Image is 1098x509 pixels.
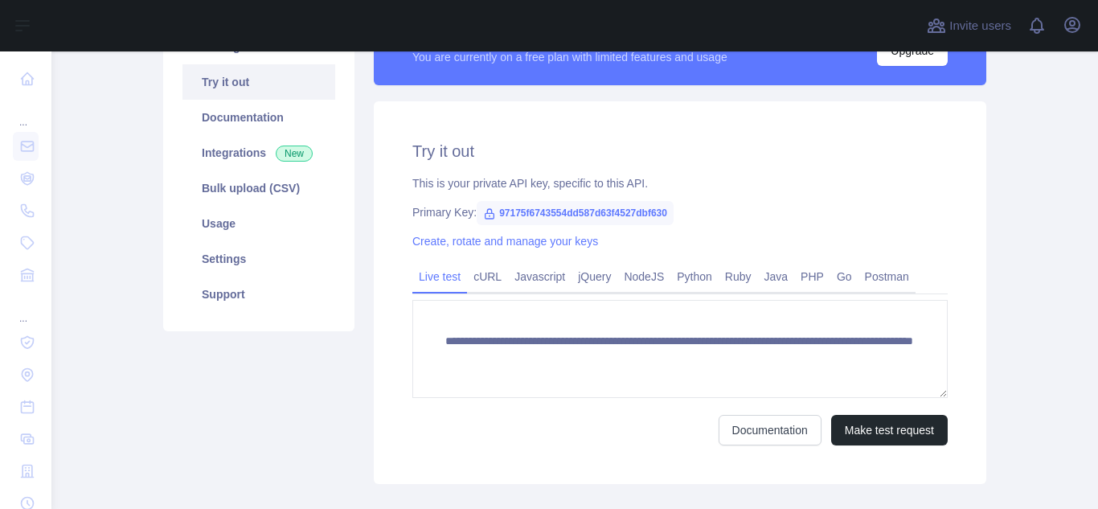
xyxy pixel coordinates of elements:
a: Live test [412,264,467,289]
a: Try it out [182,64,335,100]
a: jQuery [572,264,617,289]
a: Python [670,264,719,289]
a: Usage [182,206,335,241]
a: Bulk upload (CSV) [182,170,335,206]
a: Documentation [719,415,821,445]
span: 97175f6743554dd587d63f4527dbf630 [477,201,674,225]
div: ... [13,96,39,129]
a: Postman [858,264,916,289]
a: Support [182,277,335,312]
button: Invite users [924,13,1014,39]
div: You are currently on a free plan with limited features and usage [412,49,727,65]
div: Primary Key: [412,204,948,220]
span: New [276,146,313,162]
a: Settings [182,241,335,277]
a: Ruby [719,264,758,289]
a: cURL [467,264,508,289]
a: Javascript [508,264,572,289]
span: Invite users [949,17,1011,35]
a: Documentation [182,100,335,135]
a: PHP [794,264,830,289]
h2: Try it out [412,140,948,162]
a: Java [758,264,795,289]
a: Integrations New [182,135,335,170]
a: Go [830,264,858,289]
div: ... [13,293,39,325]
div: This is your private API key, specific to this API. [412,175,948,191]
a: Create, rotate and manage your keys [412,235,598,248]
button: Make test request [831,415,948,445]
a: NodeJS [617,264,670,289]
